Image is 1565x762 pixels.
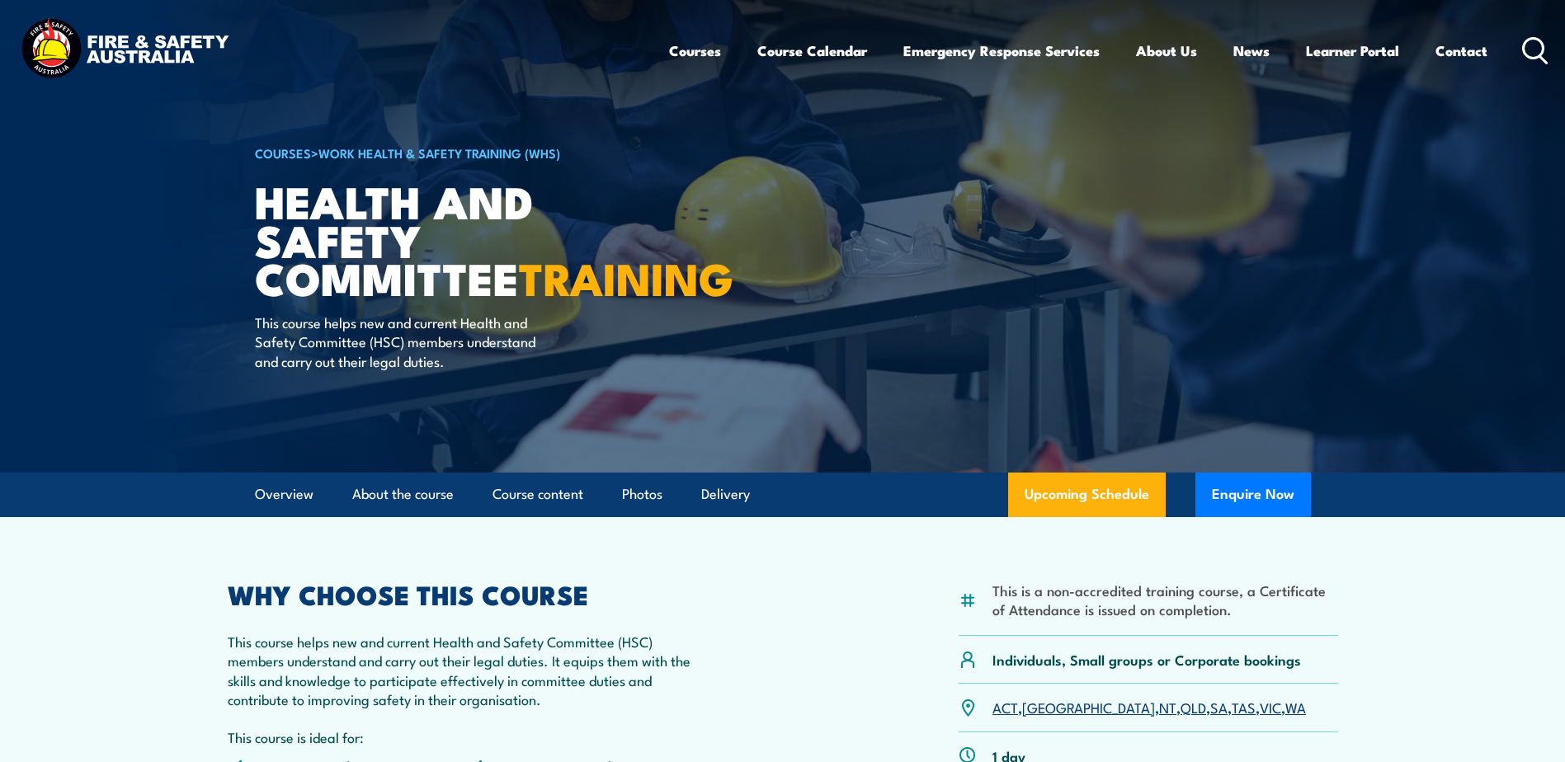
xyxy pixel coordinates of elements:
p: This course is ideal for: [228,727,709,746]
a: VIC [1260,697,1281,717]
a: Contact [1435,29,1487,73]
a: Overview [255,473,313,516]
a: Learner Portal [1306,29,1399,73]
p: This course helps new and current Health and Safety Committee (HSC) members understand and carry ... [255,313,556,370]
a: About Us [1136,29,1197,73]
a: Delivery [701,473,750,516]
a: News [1233,29,1270,73]
strong: TRAINING [519,242,733,311]
a: [GEOGRAPHIC_DATA] [1022,697,1155,717]
a: SA [1210,697,1228,717]
a: About the course [352,473,454,516]
a: NT [1159,697,1176,717]
a: WA [1285,697,1306,717]
a: QLD [1181,697,1206,717]
button: Enquire Now [1195,473,1311,517]
h1: Health and Safety Committee [255,181,662,297]
a: Photos [622,473,662,516]
h6: > [255,143,662,162]
a: ACT [992,697,1018,717]
p: This course helps new and current Health and Safety Committee (HSC) members understand and carry ... [228,632,709,709]
h2: WHY CHOOSE THIS COURSE [228,582,709,605]
a: TAS [1232,697,1256,717]
a: COURSES [255,143,311,162]
p: Individuals, Small groups or Corporate bookings [992,650,1301,669]
a: Courses [669,29,721,73]
p: , , , , , , , [992,698,1306,717]
a: Emergency Response Services [903,29,1100,73]
a: Work Health & Safety Training (WHS) [318,143,560,162]
a: Course Calendar [757,29,867,73]
a: Course content [493,473,583,516]
a: Upcoming Schedule [1008,473,1166,517]
li: This is a non-accredited training course, a Certificate of Attendance is issued on completion. [992,581,1338,619]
